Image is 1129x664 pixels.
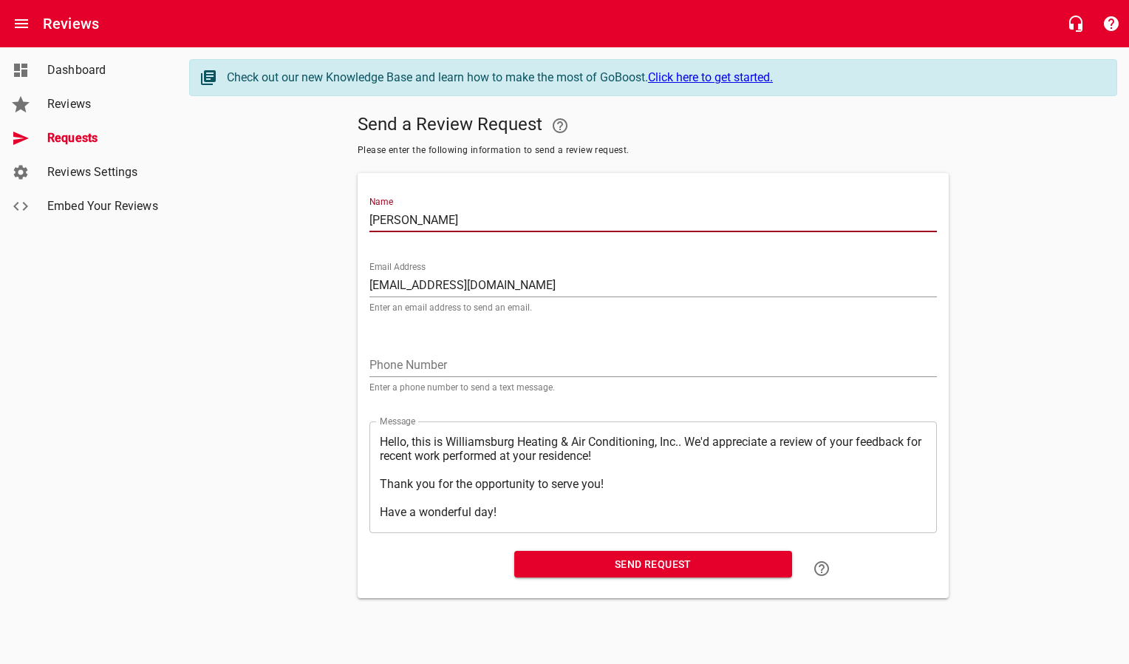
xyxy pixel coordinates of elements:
a: Click here to get started. [648,70,773,84]
a: Your Google or Facebook account must be connected to "Send a Review Request" [542,108,578,143]
span: Dashboard [47,61,160,79]
button: Live Chat [1058,6,1094,41]
span: Reviews [47,95,160,113]
div: Check out our new Knowledge Base and learn how to make the most of GoBoost. [227,69,1102,87]
textarea: Hello, this is Williamsburg Heating & Air Conditioning, Inc.. We'd appreciate a review of your fe... [380,435,927,519]
h5: Send a Review Request [358,108,949,143]
p: Enter a phone number to send a text message. [369,383,937,392]
span: Requests [47,129,160,147]
span: Send Request [526,555,780,574]
button: Open drawer [4,6,39,41]
button: Send Request [514,551,792,578]
p: Enter an email address to send an email. [369,303,937,312]
span: Embed Your Reviews [47,197,160,215]
label: Email Address [369,262,426,271]
span: Reviews Settings [47,163,160,181]
label: Name [369,197,393,206]
a: Learn how to "Send a Review Request" [804,551,839,586]
h6: Reviews [43,12,99,35]
span: Please enter the following information to send a review request. [358,143,949,158]
button: Support Portal [1094,6,1129,41]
